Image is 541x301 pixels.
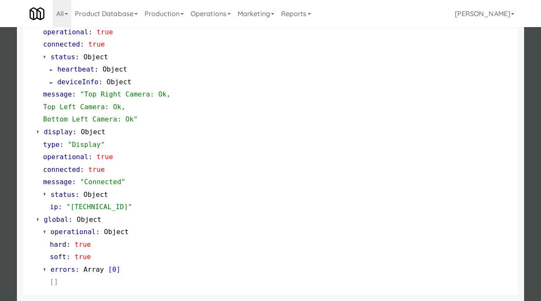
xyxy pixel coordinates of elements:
span: true [97,28,113,36]
span: true [88,40,105,48]
span: true [74,240,91,249]
span: global [44,215,68,224]
span: : [75,191,79,199]
span: "Top Right Camera: Ok, Top Left Camera: Ok, Bottom Left Camera: Ok" [43,90,171,123]
span: : [72,90,76,98]
span: true [88,166,105,174]
span: status [51,191,75,199]
span: deviceInfo [57,78,98,86]
span: ] [116,265,120,273]
span: 0 [112,265,117,273]
span: type [43,141,60,149]
span: : [73,128,77,136]
span: true [97,153,113,161]
span: soft [50,253,66,261]
span: "Display" [68,141,105,149]
span: message [43,90,72,98]
span: connected [43,40,80,48]
span: "Connected" [80,178,126,186]
span: Object [77,215,101,224]
span: operational [51,228,96,236]
img: Micromart [30,6,44,21]
span: : [94,65,98,73]
span: : [96,228,100,236]
span: : [75,53,79,61]
span: : [80,166,85,174]
span: ip [50,203,58,211]
span: operational [43,28,88,36]
span: : [88,153,93,161]
span: : [66,240,71,249]
span: operational [43,153,88,161]
span: message [43,178,72,186]
span: : [58,203,62,211]
span: : [75,265,79,273]
span: display [44,128,73,136]
span: status [51,53,75,61]
span: errors [51,265,75,273]
span: "[TECHNICAL_ID]" [66,203,132,211]
span: : [88,28,93,36]
span: : [68,215,73,224]
span: Array [83,265,104,273]
span: Object [83,53,108,61]
span: Object [83,191,108,199]
span: Object [104,228,128,236]
span: : [72,178,76,186]
span: Object [81,128,105,136]
span: [ [108,265,112,273]
span: true [74,253,91,261]
span: Object [103,65,127,73]
span: heartbeat [57,65,95,73]
span: hard [50,240,66,249]
span: Object [107,78,131,86]
span: : [66,253,71,261]
span: : [60,141,64,149]
span: : [98,78,103,86]
span: : [80,40,85,48]
span: connected [43,166,80,174]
